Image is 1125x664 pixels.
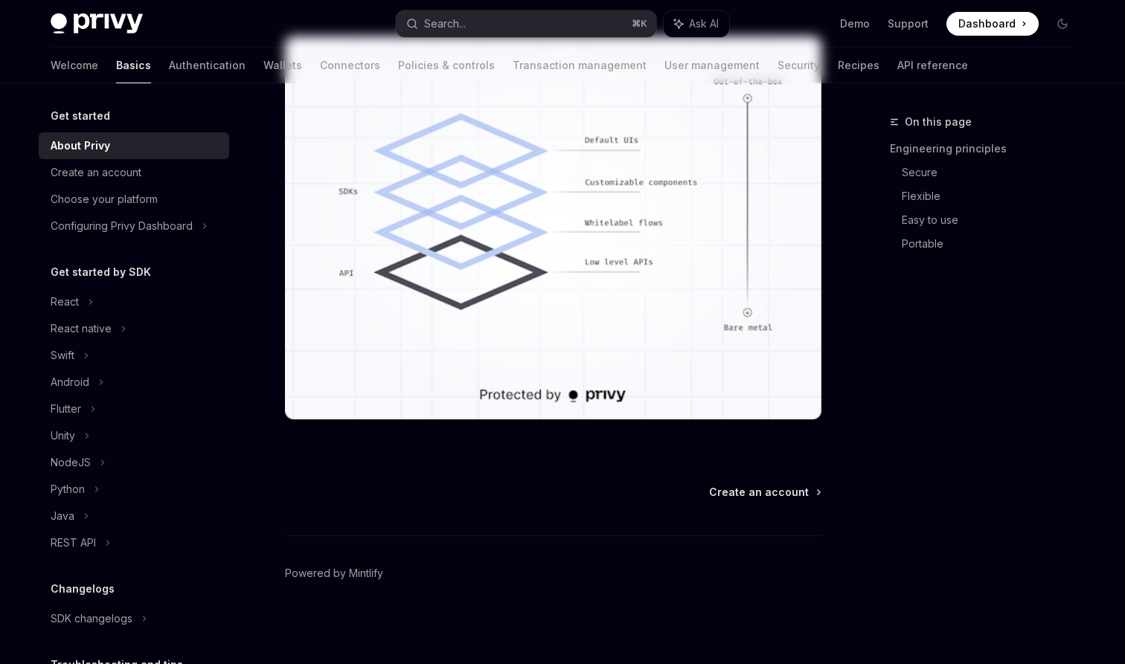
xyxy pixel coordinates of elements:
[51,107,110,125] h5: Get started
[888,16,929,31] a: Support
[51,480,85,498] div: Python
[51,454,91,471] div: NodeJS
[51,263,151,281] h5: Get started by SDK
[39,159,229,186] a: Create an account
[116,48,151,83] a: Basics
[890,137,1086,161] a: Engineering principles
[51,217,193,235] div: Configuring Privy Dashboard
[902,232,1086,256] a: Portable
[39,132,229,159] a: About Privy
[51,373,89,391] div: Android
[905,113,972,131] span: On this page
[840,16,870,31] a: Demo
[902,208,1086,232] a: Easy to use
[958,16,1016,31] span: Dashboard
[689,16,719,31] span: Ask AI
[902,161,1086,184] a: Secure
[285,566,383,581] a: Powered by Mintlify
[285,36,821,419] img: images/Customization.png
[946,12,1039,36] a: Dashboard
[897,48,968,83] a: API reference
[778,48,820,83] a: Security
[398,48,495,83] a: Policies & controls
[169,48,246,83] a: Authentication
[263,48,302,83] a: Wallets
[51,293,79,311] div: React
[51,400,81,418] div: Flutter
[51,507,74,525] div: Java
[664,10,729,37] button: Ask AI
[1051,12,1074,36] button: Toggle dark mode
[51,164,141,181] div: Create an account
[396,10,656,37] button: Search...⌘K
[51,346,74,364] div: Swift
[51,580,115,598] h5: Changelogs
[320,48,380,83] a: Connectors
[51,427,75,445] div: Unity
[902,184,1086,208] a: Flexible
[51,48,98,83] a: Welcome
[632,18,647,30] span: ⌘ K
[51,534,96,552] div: REST API
[51,190,158,208] div: Choose your platform
[709,485,809,500] span: Create an account
[39,186,229,213] a: Choose your platform
[424,15,466,33] div: Search...
[513,48,647,83] a: Transaction management
[709,485,820,500] a: Create an account
[51,137,110,155] div: About Privy
[51,610,132,628] div: SDK changelogs
[838,48,879,83] a: Recipes
[664,48,760,83] a: User management
[51,320,112,338] div: React native
[51,13,143,34] img: dark logo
